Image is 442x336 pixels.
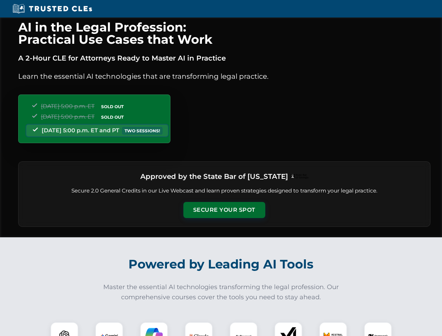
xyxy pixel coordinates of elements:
[99,113,126,121] span: SOLD OUT
[27,252,415,276] h2: Powered by Leading AI Tools
[183,202,265,218] button: Secure Your Spot
[140,170,288,183] h3: Approved by the State Bar of [US_STATE]
[10,3,94,14] img: Trusted CLEs
[99,282,344,302] p: Master the essential AI technologies transforming the legal profession. Our comprehensive courses...
[41,113,94,120] span: [DATE] 5:00 p.m. ET
[99,103,126,110] span: SOLD OUT
[291,174,308,179] img: Logo
[27,187,422,195] p: Secure 2.0 General Credits in our Live Webcast and learn proven strategies designed to transform ...
[18,21,430,45] h1: AI in the Legal Profession: Practical Use Cases that Work
[41,103,94,110] span: [DATE] 5:00 p.m. ET
[18,71,430,82] p: Learn the essential AI technologies that are transforming legal practice.
[18,52,430,64] p: A 2-Hour CLE for Attorneys Ready to Master AI in Practice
